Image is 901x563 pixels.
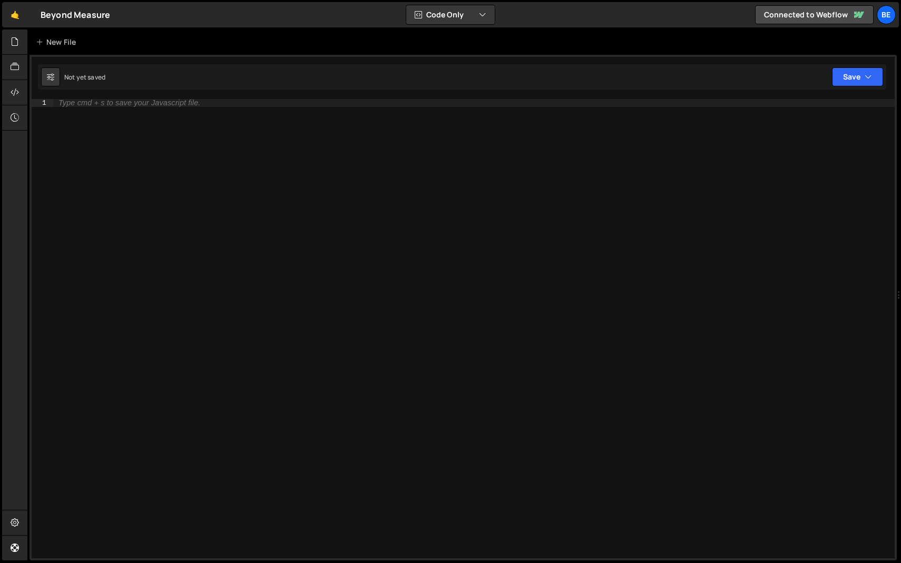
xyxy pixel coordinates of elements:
a: 🤙 [2,2,28,27]
a: Connected to Webflow [755,5,874,24]
div: New File [36,37,80,47]
div: 1 [32,99,53,107]
a: Be [877,5,896,24]
button: Code Only [406,5,495,24]
div: Not yet saved [64,73,105,82]
div: Type cmd + s to save your Javascript file. [58,100,200,107]
div: Beyond Measure [41,8,110,21]
button: Save [832,67,883,86]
